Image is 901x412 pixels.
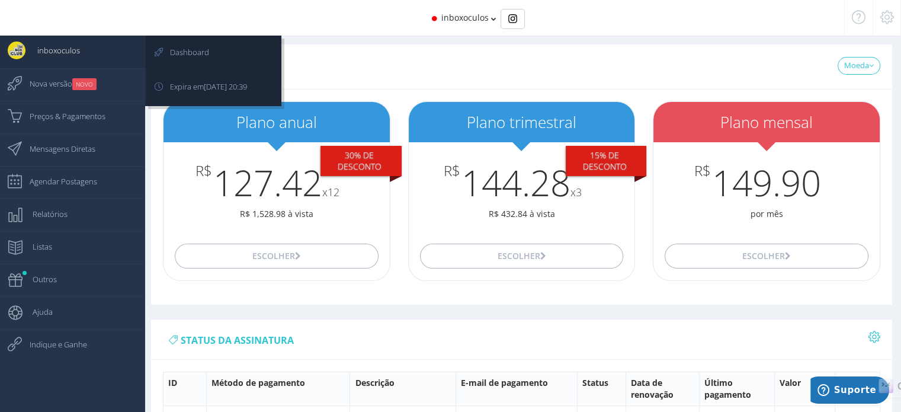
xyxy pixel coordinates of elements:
img: User Image [8,41,25,59]
span: Nova versão [18,69,97,98]
th: Descrição [350,372,456,405]
span: Preços & Pagamentos [18,101,105,131]
small: NOVO [72,78,97,90]
span: status da assinatura [181,334,294,347]
span: inboxoculos [25,36,80,65]
button: Escolher [665,244,868,269]
span: Relatórios [21,199,68,229]
small: x3 [570,185,582,199]
th: Data de renovação [626,372,699,405]
th: E-mail de pagamento [456,372,578,405]
button: Escolher [420,244,623,269]
div: Basic example [501,9,525,29]
span: [DATE] 20:39 [204,81,247,92]
span: Listas [21,232,52,261]
div: 30% De desconto [320,146,402,177]
p: R$ 432.84 à vista [409,208,635,220]
h2: Plano mensal [653,114,880,131]
p: por mês [653,208,880,220]
span: Ajuda [21,297,53,327]
div: 15% De desconto [566,146,647,177]
small: x12 [322,185,339,199]
span: R$ [694,163,711,178]
a: Moeda [838,57,880,75]
span: R$ [195,163,212,178]
th: Último pagamento [699,372,774,405]
h3: 149.90 [653,163,880,202]
span: Mensagens Diretas [18,134,95,164]
span: Dashboard [158,37,209,67]
h2: Plano anual [163,114,390,131]
img: Instagram_simple_icon.svg [508,14,517,23]
span: inboxoculos [441,12,489,23]
th: ID [163,372,207,405]
p: R$ 1,528.98 à vista [163,208,390,220]
th: Valor [775,372,835,405]
a: Dashboard [147,37,280,70]
h3: 127.42 [163,163,390,202]
span: Agendar Postagens [18,167,97,196]
span: R$ [444,163,460,178]
a: Expira em[DATE] 20:39 [147,72,280,104]
span: Outros [21,264,57,294]
th: Método de pagamento [207,372,350,405]
iframe: Abre um widget para que você possa encontrar mais informações [810,376,889,406]
h2: Plano trimestral [409,114,635,131]
th: Status [578,372,626,405]
h3: 144.28 [409,163,635,202]
span: Indique e Ganhe [18,330,87,359]
span: Expira em [158,72,247,101]
button: Escolher [175,244,378,269]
